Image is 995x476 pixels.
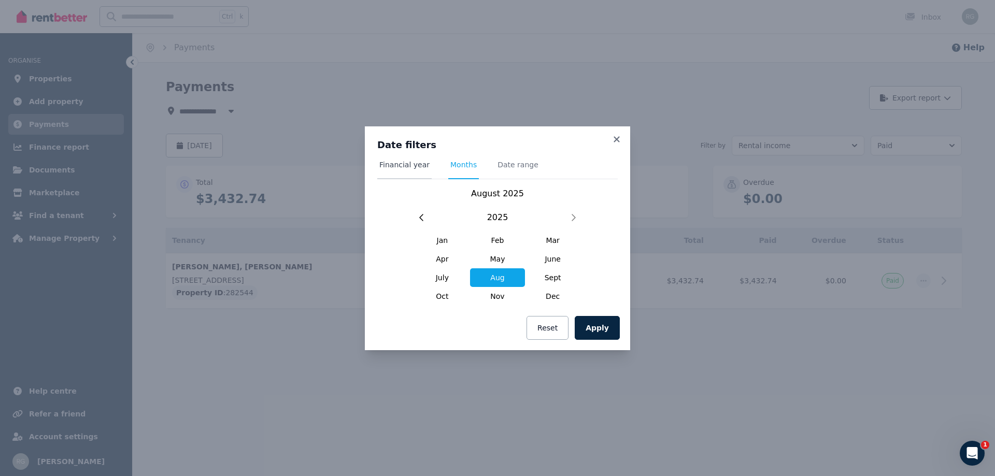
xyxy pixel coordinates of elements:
span: Months [450,160,477,170]
span: Financial year [379,160,430,170]
span: Date range [497,160,538,170]
span: 2025 [487,211,508,224]
span: Dec [525,287,580,306]
button: Reset [527,316,568,340]
span: Nov [470,287,525,306]
span: Jan [415,231,470,250]
span: Sept [525,268,580,287]
iframe: Intercom live chat [960,441,985,466]
span: July [415,268,470,287]
button: Apply [575,316,620,340]
h3: Date filters [377,139,618,151]
span: August 2025 [471,189,524,198]
span: Aug [470,268,525,287]
span: 1 [981,441,989,449]
nav: Tabs [377,160,618,179]
span: Feb [470,231,525,250]
span: June [525,250,580,268]
span: May [470,250,525,268]
span: Apr [415,250,470,268]
span: Oct [415,287,470,306]
span: Mar [525,231,580,250]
